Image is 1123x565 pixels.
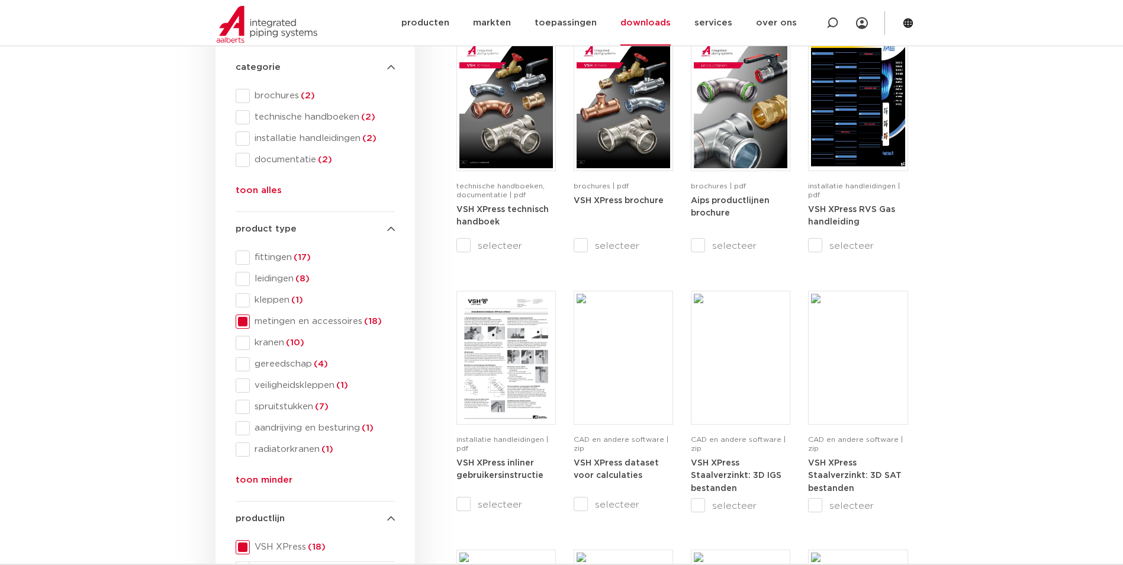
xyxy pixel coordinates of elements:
[236,336,395,350] div: kranen(10)
[361,134,377,143] span: (2)
[691,459,781,493] strong: VSH XPress Staalverzinkt: 3D IGS bestanden
[574,239,673,253] label: selecteer
[694,294,787,422] img: Download-Placeholder-1.png
[250,133,395,145] span: installatie handleidingen
[577,294,670,422] img: Download-Placeholder-1.png
[359,113,375,121] span: (2)
[691,239,790,253] label: selecteer
[811,294,905,422] img: Download-Placeholder-1.png
[236,272,395,286] div: leidingen(8)
[456,436,548,452] span: installatie handleidingen | pdf
[312,359,328,368] span: (4)
[236,89,395,103] div: brochures(2)
[691,436,786,452] span: CAD en andere software | zip
[236,293,395,307] div: kleppen(1)
[250,422,395,434] span: aandrijving en besturing
[808,458,902,493] a: VSH XPress Staalverzinkt: 3D SAT bestanden
[691,499,790,513] label: selecteer
[236,421,395,435] div: aandrijving en besturing(1)
[313,402,329,411] span: (7)
[250,294,395,306] span: kleppen
[289,296,303,304] span: (1)
[236,222,395,236] h4: product type
[236,184,282,203] button: toon alles
[250,337,395,349] span: kranen
[459,40,553,168] img: VSH-XPress_A4TM_5008762_2025_4.1_NL-pdf.jpg
[250,252,395,264] span: fittingen
[691,182,746,190] span: brochures | pdf
[236,251,395,265] div: fittingen(17)
[292,253,311,262] span: (17)
[236,60,395,75] h4: categorie
[691,458,781,493] a: VSH XPress Staalverzinkt: 3D IGS bestanden
[250,90,395,102] span: brochures
[250,111,395,123] span: technische handboeken
[577,40,670,168] img: VSH-XPress_A4Brochure-5007145-2021_1.0_NL-1-pdf.jpg
[574,436,668,452] span: CAD en andere software | zip
[811,40,905,168] img: 2_xpress-gas-handleiding-2013-03-27-pdf.jpg
[250,401,395,413] span: spruitstukken
[250,541,395,553] span: VSH XPress
[236,400,395,414] div: spruitstukken(7)
[250,444,395,455] span: radiatorkranen
[250,154,395,166] span: documentatie
[236,153,395,167] div: documentatie(2)
[808,459,902,493] strong: VSH XPress Staalverzinkt: 3D SAT bestanden
[362,317,382,326] span: (18)
[808,205,895,227] a: VSH XPress RVS Gas handleiding
[236,473,292,492] button: toon minder
[456,458,543,480] a: VSH XPress inliner gebruikersinstructie
[574,196,664,205] a: VSH XPress brochure
[456,459,543,480] strong: VSH XPress inliner gebruikersinstructie
[320,445,333,454] span: (1)
[456,239,556,253] label: selecteer
[456,205,549,227] a: VSH XPress technisch handboek
[808,436,903,452] span: CAD en andere software | zip
[236,442,395,457] div: radiatorkranen(1)
[456,497,556,512] label: selecteer
[691,196,770,218] a: Aips productlijnen brochure
[316,155,332,164] span: (2)
[694,40,787,168] img: Aips-Product-lines_A4SuperHero-5010346-2024_1.1_NL-pdf.jpg
[459,294,553,422] img: xpress-inlinergebruikersinstructie2014-pdf.jpg
[299,91,315,100] span: (2)
[808,239,908,253] label: selecteer
[574,458,659,480] a: VSH XPress dataset voor calculaties
[294,274,310,283] span: (8)
[236,540,395,554] div: VSH XPress(18)
[236,357,395,371] div: gereedschap(4)
[236,131,395,146] div: installatie handleidingen(2)
[236,512,395,526] h4: productlijn
[306,542,326,551] span: (18)
[250,316,395,328] span: metingen en accessoires
[574,182,629,190] span: brochures | pdf
[236,378,395,393] div: veiligheidskleppen(1)
[236,314,395,329] div: metingen en accessoires(18)
[574,497,673,512] label: selecteer
[250,273,395,285] span: leidingen
[334,381,348,390] span: (1)
[360,423,374,432] span: (1)
[236,110,395,124] div: technische handboeken(2)
[250,358,395,370] span: gereedschap
[250,380,395,391] span: veiligheidskleppen
[574,459,659,480] strong: VSH XPress dataset voor calculaties
[456,182,545,198] span: technische handboeken, documentatie | pdf
[284,338,304,347] span: (10)
[808,182,900,198] span: installatie handleidingen | pdf
[808,499,908,513] label: selecteer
